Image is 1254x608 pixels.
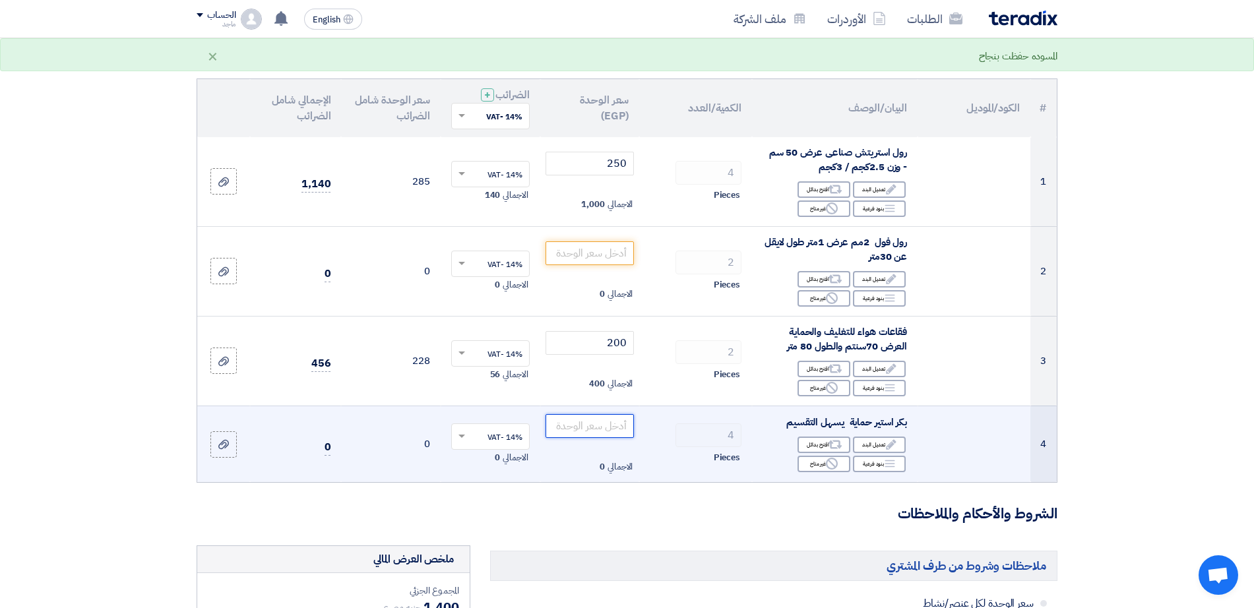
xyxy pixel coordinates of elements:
[798,380,850,396] div: غير متاح
[495,278,500,291] span: 0
[853,361,906,377] div: تعديل البند
[1030,316,1057,406] td: 3
[765,235,907,264] span: رول فول 2مم عرض 1متر طول لايقل عن 30متر
[853,200,906,217] div: بنود فرعية
[714,278,740,291] span: Pieces
[798,271,850,288] div: اقترح بدائل
[817,3,896,34] a: الأوردرات
[503,278,528,291] span: الاجمالي
[250,79,341,137] th: الإجمالي شامل الضرائب
[313,15,340,24] span: English
[853,437,906,453] div: تعديل البند
[639,79,752,137] th: الكمية/العدد
[341,316,441,406] td: 228
[325,266,331,282] span: 0
[608,198,633,211] span: الاجمالي
[451,423,530,450] ng-select: VAT
[311,355,331,372] span: 456
[798,181,850,198] div: اقترح بدائل
[207,48,218,64] div: ×
[608,460,633,473] span: الاجمالي
[853,290,906,307] div: بنود فرعية
[918,79,1030,137] th: الكود/الموديل
[490,368,501,381] span: 56
[341,406,441,482] td: 0
[714,451,740,464] span: Pieces
[451,251,530,277] ng-select: VAT
[798,437,850,453] div: اقترح بدائل
[714,189,740,202] span: Pieces
[546,414,635,438] input: أدخل سعر الوحدة
[451,161,530,187] ng-select: VAT
[723,3,817,34] a: ملف الشركة
[979,49,1057,64] div: المسوده حفظت بنجاح
[484,87,491,103] span: +
[304,9,362,30] button: English
[503,451,528,464] span: الاجمالي
[546,241,635,265] input: أدخل سعر الوحدة
[1030,79,1057,137] th: #
[675,161,741,185] input: RFQ_STEP1.ITEMS.2.AMOUNT_TITLE
[769,145,907,175] span: رول استريتش صناعى عرض 50 سم - وزن 2.5كجم / 3كجم
[600,288,605,301] span: 0
[752,79,918,137] th: البيان/الوصف
[341,137,441,227] td: 285
[1030,226,1057,316] td: 2
[485,189,501,202] span: 140
[675,251,741,274] input: RFQ_STEP1.ITEMS.2.AMOUNT_TITLE
[546,331,635,355] input: أدخل سعر الوحدة
[503,368,528,381] span: الاجمالي
[441,79,540,137] th: الضرائب
[503,189,528,202] span: الاجمالي
[490,551,1057,580] h5: ملاحظات وشروط من طرف المشتري
[608,288,633,301] span: الاجمالي
[1030,406,1057,482] td: 4
[341,226,441,316] td: 0
[208,584,459,597] div: المجموع الجزئي
[241,9,262,30] img: profile_test.png
[798,290,850,307] div: غير متاح
[197,20,235,28] div: ماجد
[853,380,906,396] div: بنود فرعية
[853,181,906,198] div: تعديل البند
[373,551,454,567] div: ملخص العرض المالي
[675,340,741,364] input: RFQ_STEP1.ITEMS.2.AMOUNT_TITLE
[853,456,906,472] div: بنود فرعية
[608,377,633,390] span: الاجمالي
[546,152,635,175] input: أدخل سعر الوحدة
[341,79,441,137] th: سعر الوحدة شامل الضرائب
[896,3,973,34] a: الطلبات
[301,176,331,193] span: 1,140
[798,200,850,217] div: غير متاح
[207,10,235,21] div: الحساب
[786,415,907,429] span: بكر استير حماية يسهل التقسيم
[581,198,605,211] span: 1,000
[600,460,605,473] span: 0
[589,377,605,390] span: 400
[798,361,850,377] div: اقترح بدائل
[325,439,331,456] span: 0
[853,271,906,288] div: تعديل البند
[714,368,740,381] span: Pieces
[197,504,1057,524] h3: الشروط والأحكام والملاحظات
[798,456,850,472] div: غير متاح
[451,340,530,367] ng-select: VAT
[989,11,1057,26] img: Teradix logo
[540,79,640,137] th: سعر الوحدة (EGP)
[1030,137,1057,227] td: 1
[787,324,908,354] span: فقاعات هواء للتغليف والحماية العرض 70سنتم والطول 80 متر
[675,423,741,447] input: RFQ_STEP1.ITEMS.2.AMOUNT_TITLE
[495,451,500,464] span: 0
[1199,555,1238,595] a: Open chat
